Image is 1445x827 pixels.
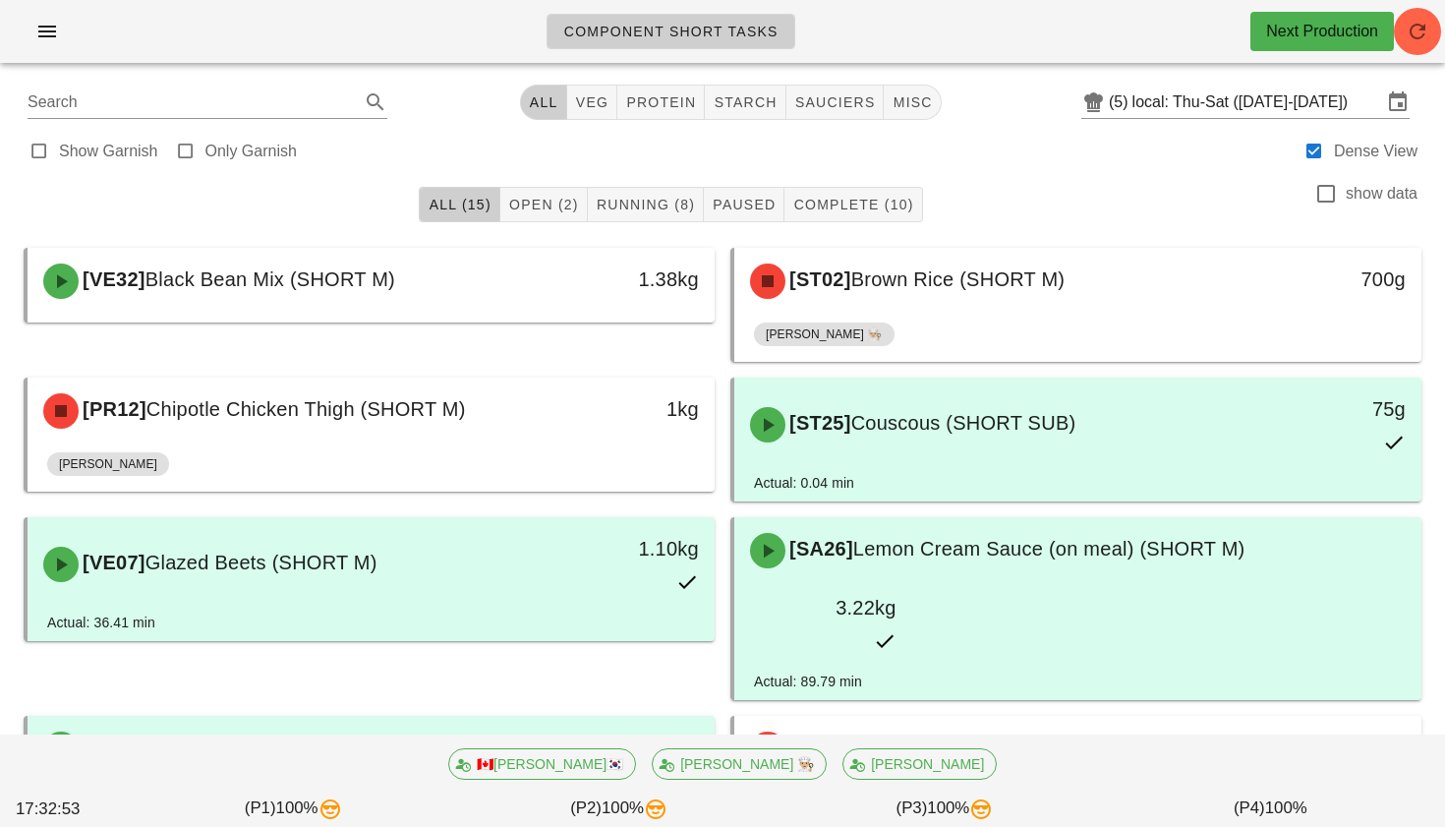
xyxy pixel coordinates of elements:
button: sauciers [786,85,885,120]
button: Running (8) [588,187,704,222]
span: Lemon Cream Sauce (on meal) (SHORT M) [853,538,1245,560]
div: 1kg [552,393,699,425]
span: [PR12] [79,398,146,420]
span: Open (2) [508,197,579,212]
span: Running (8) [596,197,695,212]
button: Complete (10) [784,187,922,222]
label: show data [1346,184,1417,204]
span: starch [713,94,777,110]
span: [VE07] [79,552,145,573]
div: 1.10kg [552,533,699,564]
button: misc [884,85,941,120]
label: Only Garnish [205,142,297,161]
span: [PERSON_NAME] 👨🏼‍🍳 [766,323,883,346]
span: protein [625,94,696,110]
span: Component Short Tasks [563,24,779,39]
button: protein [617,85,705,120]
div: 1.38kg [552,264,699,295]
label: Show Garnish [59,142,158,161]
span: All [529,94,558,110]
span: Black Bean Mix (SHORT M) [145,268,395,290]
span: All (15) [428,197,491,212]
span: [PERSON_NAME] [59,452,157,476]
span: [ST02] [785,268,851,290]
span: Complete (10) [792,197,913,212]
span: sauciers [794,94,876,110]
span: Brown Rice (SHORT M) [851,268,1066,290]
div: 75g [1259,393,1406,425]
button: All (15) [419,187,499,222]
span: [PERSON_NAME] 👨🏼‍🍳 [665,749,814,779]
div: 700g [1259,264,1406,295]
button: starch [705,85,785,120]
div: Actual: 89.79 min [754,671,862,692]
label: Dense View [1334,142,1417,161]
div: (P4) 100% [1108,792,1433,825]
div: Actual: 36.41 min [47,612,155,633]
span: misc [892,94,932,110]
span: 🇨🇦[PERSON_NAME]🇰🇷 [461,749,623,779]
span: Chipotle Chicken Thigh (SHORT M) [146,398,466,420]
div: (P3) 100% [781,792,1107,825]
div: (P2) 100% [456,792,781,825]
button: veg [567,85,618,120]
span: Paused [712,197,776,212]
span: Couscous (SHORT SUB) [851,412,1076,434]
button: Open (2) [500,187,588,222]
div: (5) [1109,92,1132,112]
div: 17:32:53 [12,793,131,825]
div: Actual: 0.04 min [754,472,854,494]
span: [ST25] [785,412,851,434]
a: Component Short Tasks [547,14,795,49]
span: veg [575,94,609,110]
button: All [520,85,567,120]
div: Next Production [1266,20,1378,43]
button: Paused [704,187,784,222]
div: (P1) 100% [131,792,456,825]
span: [SA26] [785,538,853,560]
span: [PERSON_NAME] [855,749,984,779]
div: 6.88kg [1259,732,1406,763]
span: [VE32] [79,268,145,290]
span: Glazed Beets (SHORT M) [145,552,377,573]
div: 3.22kg [750,592,896,623]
